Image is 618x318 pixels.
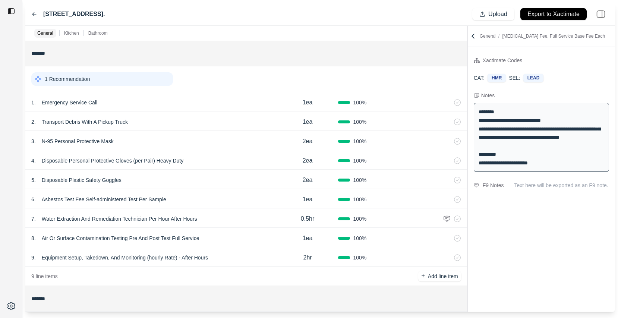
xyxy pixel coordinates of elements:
[303,98,313,107] p: 1ea
[509,74,520,82] p: SEL:
[31,176,36,184] p: 5 .
[353,99,366,106] span: 100 %
[488,10,507,19] p: Upload
[31,138,36,145] p: 3 .
[353,118,366,126] span: 100 %
[39,194,169,205] p: Asbestos Test Fee Self-administered Test Per Sample
[39,233,202,243] p: Air Or Surface Contamination Testing Pre And Post Test Full Service
[39,252,211,263] p: Equipment Setup, Takedown, And Monitoring (hourly Rate) - After Hours
[303,195,313,204] p: 1ea
[418,271,461,281] button: +Add line item
[474,74,485,82] p: CAT:
[303,137,313,146] p: 2ea
[303,234,313,243] p: 1ea
[488,74,506,82] div: HMR
[303,253,312,262] p: 2hr
[353,196,366,203] span: 100 %
[31,254,36,261] p: 9 .
[514,182,609,189] p: Text here will be exported as an F9 note.
[353,138,366,145] span: 100 %
[303,117,313,126] p: 1ea
[39,97,100,108] p: Emergency Service Call
[31,118,36,126] p: 2 .
[502,34,605,39] span: [MEDICAL_DATA] Fee, Full Service Base Fee Each
[353,254,366,261] span: 100 %
[523,74,544,82] div: LEAD
[428,273,458,280] p: Add line item
[301,214,314,223] p: 0.5hr
[353,176,366,184] span: 100 %
[45,75,90,83] p: 1 Recommendation
[481,92,495,99] div: Notes
[31,215,36,223] p: 7 .
[64,30,79,36] p: Kitchen
[593,6,609,22] img: right-panel.svg
[31,157,36,164] p: 4 .
[353,157,366,164] span: 100 %
[303,176,313,185] p: 2ea
[483,181,504,190] div: F9 Notes
[31,99,36,106] p: 1 .
[37,30,53,36] p: General
[527,10,580,19] p: Export to Xactimate
[31,196,36,203] p: 6 .
[39,214,200,224] p: Water Extraction And Remediation Technician Per Hour After Hours
[43,10,105,19] label: [STREET_ADDRESS].
[39,136,117,147] p: N-95 Personal Protective Mask
[472,8,514,20] button: Upload
[88,30,108,36] p: Bathroom
[483,56,523,65] div: Xactimate Codes
[7,7,15,15] img: toggle sidebar
[480,33,605,39] p: General
[31,273,58,280] p: 9 line items
[520,8,587,20] button: Export to Xactimate
[353,234,366,242] span: 100 %
[495,34,502,39] span: /
[303,156,313,165] p: 2ea
[39,155,187,166] p: Disposable Personal Protective Gloves (per Pair) Heavy Duty
[39,117,131,127] p: Transport Debris With A Pickup Truck
[443,215,451,223] img: comment
[474,183,479,188] img: comment
[31,234,36,242] p: 8 .
[39,175,124,185] p: Disposable Plastic Safety Goggles
[421,272,425,280] p: +
[353,215,366,223] span: 100 %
